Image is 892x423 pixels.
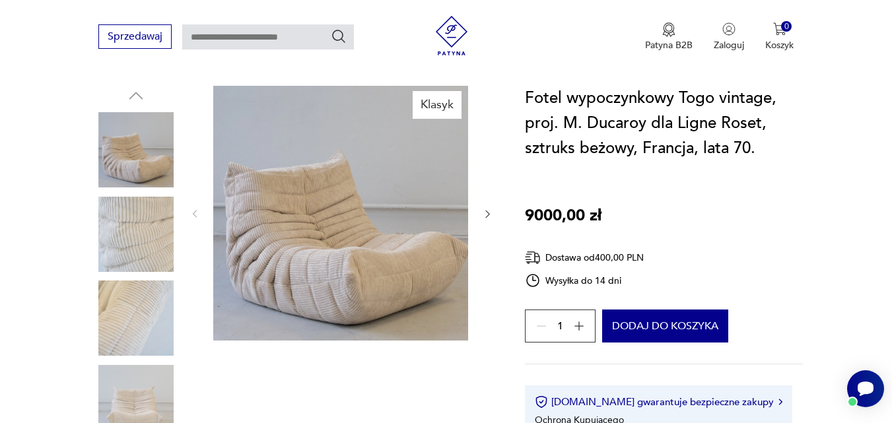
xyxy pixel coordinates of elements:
[525,249,644,266] div: Dostawa od 400,00 PLN
[714,39,744,51] p: Zaloguj
[714,22,744,51] button: Zaloguj
[525,86,804,161] h1: Fotel wypoczynkowy Togo vintage, proj. M. Ducaroy dla Ligne Roset, sztruks beżowy, Francja, lata 70.
[773,22,786,36] img: Ikona koszyka
[98,24,172,49] button: Sprzedawaj
[778,399,782,405] img: Ikona strzałki w prawo
[781,21,792,32] div: 0
[535,395,548,408] img: Ikona certyfikatu
[602,309,728,342] button: Dodaj do koszyka
[557,322,563,331] span: 1
[98,197,174,272] img: Zdjęcie produktu Fotel wypoczynkowy Togo vintage, proj. M. Ducaroy dla Ligne Roset, sztruks beżow...
[98,33,172,42] a: Sprzedawaj
[413,91,462,119] div: Klasyk
[525,273,644,288] div: Wysyłka do 14 dni
[525,249,541,266] img: Ikona dostawy
[535,395,782,408] button: [DOMAIN_NAME] gwarantuje bezpieczne zakupy
[645,22,693,51] a: Ikona medaluPatyna B2B
[645,22,693,51] button: Patyna B2B
[765,22,794,51] button: 0Koszyk
[213,86,468,341] img: Zdjęcie produktu Fotel wypoczynkowy Togo vintage, proj. M. Ducaroy dla Ligne Roset, sztruks beżow...
[662,22,675,37] img: Ikona medalu
[98,112,174,187] img: Zdjęcie produktu Fotel wypoczynkowy Togo vintage, proj. M. Ducaroy dla Ligne Roset, sztruks beżow...
[722,22,736,36] img: Ikonka użytkownika
[525,203,601,228] p: 9000,00 zł
[847,370,884,407] iframe: Smartsupp widget button
[645,39,693,51] p: Patyna B2B
[765,39,794,51] p: Koszyk
[331,28,347,44] button: Szukaj
[432,16,471,55] img: Patyna - sklep z meblami i dekoracjami vintage
[98,280,174,356] img: Zdjęcie produktu Fotel wypoczynkowy Togo vintage, proj. M. Ducaroy dla Ligne Roset, sztruks beżow...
